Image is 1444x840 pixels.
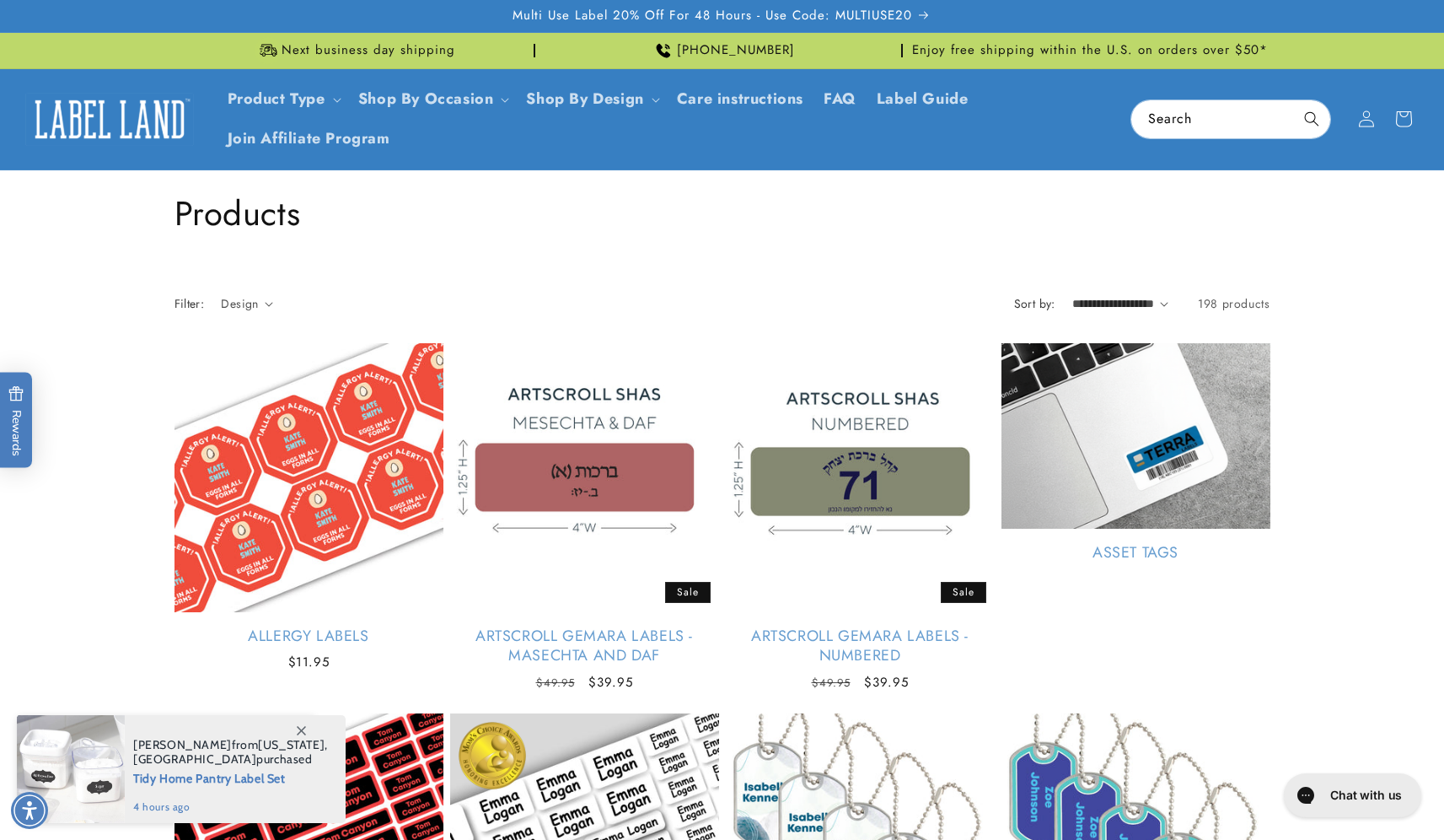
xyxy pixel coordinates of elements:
[726,627,995,666] a: Artscroll Gemara Labels - Numbered
[133,737,232,752] span: [PERSON_NAME]
[1293,100,1330,137] button: Search
[133,751,256,767] span: [GEOGRAPHIC_DATA]
[133,767,328,788] span: Tidy Home Pantry Label Set
[348,79,517,119] summary: Shop By Occasion
[358,89,494,109] span: Shop By Occasion
[824,89,856,109] span: FAQ
[542,33,903,68] div: Announcement
[516,79,666,119] summary: Shop By Design
[174,295,205,313] h2: Filter:
[133,738,328,767] span: from , purchased
[1001,543,1270,563] a: Asset Tags
[677,42,795,59] span: [PHONE_NUMBER]
[282,42,455,59] span: Next business day shipping
[667,79,813,119] a: Care instructions
[912,42,1268,59] span: Enjoy free shipping within the U.S. on orders over $50*
[19,87,201,152] a: Label Land
[1198,295,1270,312] span: 198 products
[217,79,348,119] summary: Product Type
[25,93,194,145] img: Label Land
[910,33,1270,68] div: Announcement
[174,191,1270,235] h1: Products
[526,88,643,110] a: Shop By Design
[8,386,24,456] span: Rewards
[677,89,803,109] span: Care instructions
[450,627,719,666] a: Artscroll Gemara Labels - Masechta and Daf
[258,737,325,752] span: [US_STATE]
[813,79,867,119] a: FAQ
[221,295,273,313] summary: Design (0 selected)
[1014,295,1055,312] label: Sort by:
[11,792,48,829] div: Accessibility Menu
[867,79,979,119] a: Label Guide
[217,119,400,159] a: Join Affiliate Program
[133,800,328,815] span: 4 hours ago
[513,8,912,24] span: Multi Use Label 20% Off For 48 Hours - Use Code: MULTIUSE20
[174,627,443,646] a: Allergy Labels
[228,129,390,148] span: Join Affiliate Program
[877,89,969,109] span: Label Guide
[228,88,325,110] a: Product Type
[1275,767,1427,823] iframe: Gorgias live chat messenger
[174,33,535,68] div: Announcement
[221,295,258,312] span: Design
